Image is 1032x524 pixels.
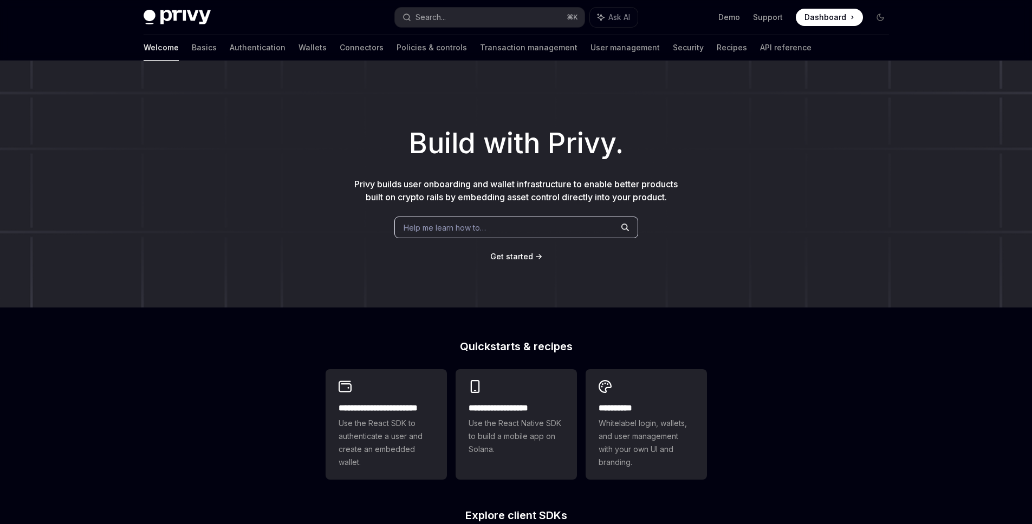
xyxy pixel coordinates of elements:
a: Security [673,35,704,61]
button: Search...⌘K [395,8,585,27]
h2: Explore client SDKs [326,510,707,521]
a: Dashboard [796,9,863,26]
a: **** **** **** ***Use the React Native SDK to build a mobile app on Solana. [456,369,577,480]
a: **** *****Whitelabel login, wallets, and user management with your own UI and branding. [586,369,707,480]
a: Authentication [230,35,285,61]
a: Transaction management [480,35,577,61]
a: API reference [760,35,812,61]
a: Basics [192,35,217,61]
a: Get started [490,251,533,262]
h1: Build with Privy. [17,122,1015,165]
h2: Quickstarts & recipes [326,341,707,352]
span: Use the React SDK to authenticate a user and create an embedded wallet. [339,417,434,469]
span: Ask AI [608,12,630,23]
a: Connectors [340,35,384,61]
a: User management [590,35,660,61]
span: Privy builds user onboarding and wallet infrastructure to enable better products built on crypto ... [354,179,678,202]
a: Recipes [717,35,747,61]
button: Ask AI [590,8,638,27]
div: Search... [416,11,446,24]
a: Support [753,12,783,23]
a: Policies & controls [397,35,467,61]
button: Toggle dark mode [872,9,889,26]
a: Welcome [144,35,179,61]
span: Help me learn how to… [404,222,486,233]
img: dark logo [144,10,211,25]
a: Wallets [298,35,327,61]
span: Get started [490,252,533,261]
span: Whitelabel login, wallets, and user management with your own UI and branding. [599,417,694,469]
span: ⌘ K [567,13,578,22]
a: Demo [718,12,740,23]
span: Dashboard [804,12,846,23]
span: Use the React Native SDK to build a mobile app on Solana. [469,417,564,456]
